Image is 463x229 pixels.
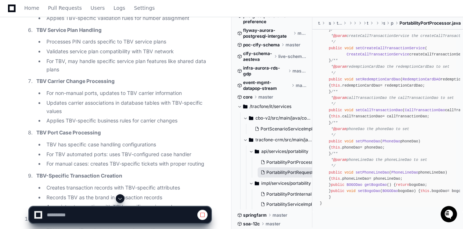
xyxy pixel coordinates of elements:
[356,139,380,143] span: setPhoneDao
[255,115,313,121] span: cbo-v2/src/main/java/com/tracfone/csr/service
[243,112,313,124] button: cbo-v2/src/main/java/com/tracfone/csr/service
[383,20,385,26] span: services
[123,56,132,64] button: Start new chat
[44,160,211,168] li: For manual cases: creates TBV-specific tickets with proper routing
[278,54,307,59] span: live-schema/clfytopp
[344,46,353,50] span: void
[252,124,314,134] button: PortScenarioServiceImpl.java
[320,58,449,75] span: /** * redemptionCardDao the redemptionCardDao to set */
[83,97,86,103] span: •
[44,193,211,202] li: Records TBV as the brand in transaction records
[382,189,398,193] span: BOGODao
[24,6,39,10] span: Home
[331,183,344,187] span: public
[440,205,459,225] iframe: Open customer support
[320,151,427,168] span: /** * phoneLineDao the phoneLineDao to set */
[344,139,353,143] span: void
[331,83,340,88] span: this
[44,150,211,159] li: For TBV automated ports: uses TBV-configured case handler
[333,64,347,69] span: @param
[331,145,340,150] span: this
[36,129,101,136] strong: TBV Port Case Processing
[261,180,311,186] span: impl/services/portability
[382,189,414,193] span: bogoDao
[391,20,394,26] span: portability
[356,170,389,175] span: setPhoneLineDao
[237,101,307,112] button: /tracfone/it/services
[258,94,273,100] span: master
[333,158,347,162] span: @param
[392,170,445,175] span: phoneLineDao
[333,127,347,131] span: @param
[22,97,82,103] span: Tejeshwer [PERSON_NAME]
[258,157,320,167] button: PortabilityPortProcessor.java
[358,189,380,193] span: setBogoDao
[33,54,119,61] div: Start new chat
[134,6,155,10] span: Settings
[36,78,115,84] strong: TBV Carrier Change Processing
[7,54,20,67] img: 1736555170064-99ba0984-63c1-480f-8ee9-699278ef63ed
[292,68,307,74] span: master
[48,6,82,10] span: Pull Requests
[331,114,340,118] span: this
[249,114,253,122] svg: Directory
[15,54,28,67] img: 7521149027303_d2c55a7ec3fe4098c2f6_72.png
[402,77,441,82] span: RedemptionCardDAO
[320,89,454,106] span: /** * callTransactionDao the callTransactionDao to set */
[255,137,313,143] span: tracfone-crm/src/main/java/com/tracfone/crm
[344,77,353,82] span: void
[249,136,253,144] svg: Directory
[296,83,307,88] span: master
[286,42,300,48] span: master
[44,14,211,22] li: Applies TBV-specific validation rules for number assignment
[44,141,211,149] li: TBV has specific case handling configurations
[298,30,307,36] span: master
[356,46,425,50] span: setCreateCallTransactionService
[342,176,369,181] span: phoneLineDao
[22,116,82,122] span: Tejeshwer [PERSON_NAME]
[243,80,290,91] span: event-mgmt-datapop-stream
[342,114,382,118] span: callTransactionDao
[329,77,342,82] span: public
[347,52,409,57] span: CreateCallTransactionService
[365,183,387,187] span: getBogoDao
[87,116,102,122] span: [DATE]
[318,20,320,26] span: tracfone
[382,139,400,143] span: PhoneDao
[266,159,327,165] span: PortabilityPortProcessor.java
[331,176,340,181] span: this
[255,147,259,156] svg: Directory
[258,167,320,178] button: PortabilityPortRequestBean.java
[114,6,125,10] span: Logs
[44,89,211,97] li: For non-manual ports, updates to TBV carrier information
[337,20,342,26] span: tracfone-crm
[112,77,132,86] button: See all
[243,51,273,62] span: clfy-schema-aesteva
[329,46,342,50] span: public
[421,189,430,193] span: this
[7,90,19,101] img: Tejeshwer Degala
[261,149,308,154] span: api/services/portability
[392,170,418,175] span: PhoneLineDao
[36,172,122,179] strong: TBV-Specific Transaction Creation
[44,47,211,56] li: Validates service plan compatibility with TBV network
[266,170,333,175] span: PortabilityPortRequestBean.java
[72,133,88,138] span: Pylon
[356,77,400,82] span: setRedemptionCardDao
[344,108,353,112] span: void
[243,42,280,48] span: poc-clfy-schema
[243,65,287,77] span: infra-aurora-rds-gdp
[367,20,369,26] span: tracfone
[44,57,211,74] li: For TBV, may handle specific service plan features like shared data plans
[44,38,211,46] li: Processes PIN cards specific to TBV service plans
[329,20,331,26] span: services
[44,184,211,192] li: Creates transaction records with TBV-specific attributes
[258,189,320,199] button: PortabilityPortInternalProcessor.java
[329,108,342,112] span: public
[431,189,447,193] span: bogoDao
[243,102,247,111] svg: Directory
[7,79,49,84] div: Past conversations
[320,121,409,137] span: /** * phoneDao the phoneDao to set */
[333,96,347,100] span: @param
